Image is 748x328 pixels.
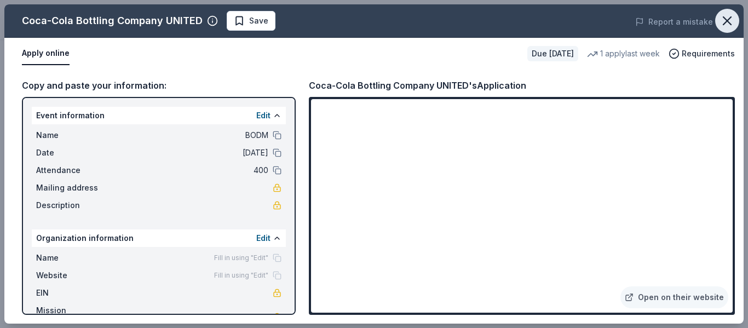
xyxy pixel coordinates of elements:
div: Copy and paste your information: [22,78,296,93]
span: BODM [110,129,268,142]
button: Requirements [669,47,735,60]
button: Report a mistake [635,15,713,28]
span: Attendance [36,164,110,177]
span: Website [36,269,110,282]
div: Event information [32,107,286,124]
span: Name [36,251,110,264]
span: Mailing address [36,181,110,194]
div: Coca-Cola Bottling Company UNITED [22,12,203,30]
div: Organization information [32,229,286,247]
a: Open on their website [620,286,728,308]
span: EIN [36,286,110,300]
span: Fill in using "Edit" [214,254,268,262]
span: Name [36,129,110,142]
span: Requirements [682,47,735,60]
button: Save [227,11,275,31]
div: Coca-Cola Bottling Company UNITED's Application [309,78,526,93]
button: Edit [256,109,271,122]
span: Fill in using "Edit" [214,271,268,280]
span: Description [36,199,110,212]
button: Apply online [22,42,70,65]
button: Edit [256,232,271,245]
span: Date [36,146,110,159]
div: Due [DATE] [527,46,578,61]
div: 1 apply last week [587,47,660,60]
span: 400 [110,164,268,177]
span: Save [249,14,268,27]
span: [DATE] [110,146,268,159]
